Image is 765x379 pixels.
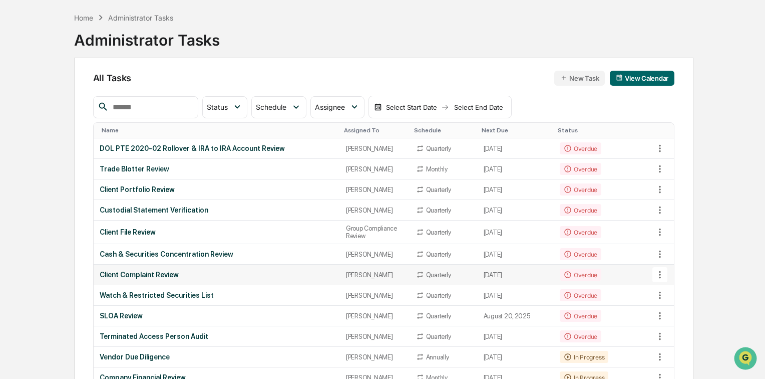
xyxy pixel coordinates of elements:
[426,145,451,152] div: Quarterly
[560,330,601,342] div: Overdue
[384,103,439,111] div: Select Start Date
[20,145,63,155] span: Data Lookup
[374,103,382,111] img: calendar
[346,292,404,299] div: [PERSON_NAME]
[256,103,286,111] span: Schedule
[346,251,404,258] div: [PERSON_NAME]
[346,145,404,152] div: [PERSON_NAME]
[74,14,93,22] div: Home
[560,269,601,281] div: Overdue
[93,73,131,83] span: All Tasks
[554,71,605,86] button: New Task
[346,271,404,279] div: [PERSON_NAME]
[478,159,554,179] td: [DATE]
[560,226,601,238] div: Overdue
[616,74,623,81] img: calendar
[560,183,601,196] div: Overdue
[654,127,674,134] div: Toggle SortBy
[69,122,128,140] a: 🗄️Attestations
[560,163,601,175] div: Overdue
[478,285,554,306] td: [DATE]
[102,127,336,134] div: Toggle SortBy
[73,127,81,135] div: 🗄️
[100,332,334,340] div: Terminated Access Person Audit
[344,127,406,134] div: Toggle SortBy
[346,353,404,361] div: [PERSON_NAME]
[478,179,554,200] td: [DATE]
[733,346,760,373] iframe: Open customer support
[478,265,554,285] td: [DATE]
[20,126,65,136] span: Preclearance
[560,204,601,216] div: Overdue
[560,142,601,154] div: Overdue
[560,310,601,322] div: Overdue
[478,244,554,265] td: [DATE]
[426,271,451,279] div: Quarterly
[560,289,601,301] div: Overdue
[74,23,220,49] div: Administrator Tasks
[414,127,474,134] div: Toggle SortBy
[100,353,334,361] div: Vendor Due Diligence
[10,21,182,37] p: How can we help?
[426,312,451,320] div: Quarterly
[207,103,228,111] span: Status
[100,271,334,279] div: Client Complaint Review
[100,165,334,173] div: Trade Blotter Review
[100,170,121,177] span: Pylon
[610,71,674,86] button: View Calendar
[10,77,28,95] img: 1746055101610-c473b297-6a78-478c-a979-82029cc54cd1
[482,127,550,134] div: Toggle SortBy
[346,207,404,214] div: [PERSON_NAME]
[560,248,601,260] div: Overdue
[315,103,345,111] span: Assignee
[426,165,448,173] div: Monthly
[426,292,451,299] div: Quarterly
[560,351,608,363] div: In Progress
[6,122,69,140] a: 🖐️Preclearance
[451,103,506,111] div: Select End Date
[346,312,404,320] div: [PERSON_NAME]
[10,127,18,135] div: 🖐️
[100,206,334,214] div: Custodial Statement Verification
[346,225,404,240] div: Group Compliance Review
[100,250,334,258] div: Cash & Securities Concentration Review
[346,333,404,340] div: [PERSON_NAME]
[346,186,404,194] div: [PERSON_NAME]
[478,326,554,347] td: [DATE]
[108,14,173,22] div: Administrator Tasks
[426,333,451,340] div: Quarterly
[170,80,182,92] button: Start new chat
[426,353,449,361] div: Annually
[426,251,451,258] div: Quarterly
[100,291,334,299] div: Watch & Restricted Securities List
[426,229,451,236] div: Quarterly
[71,169,121,177] a: Powered byPylon
[478,138,554,159] td: [DATE]
[478,200,554,221] td: [DATE]
[100,228,334,236] div: Client File Review
[478,347,554,367] td: [DATE]
[6,141,67,159] a: 🔎Data Lookup
[441,103,449,111] img: arrow right
[34,87,127,95] div: We're available if you need us!
[100,312,334,320] div: SLOA Review
[346,165,404,173] div: [PERSON_NAME]
[10,146,18,154] div: 🔎
[426,207,451,214] div: Quarterly
[478,306,554,326] td: August 20, 2025
[83,126,124,136] span: Attestations
[100,185,334,194] div: Client Portfolio Review
[478,221,554,244] td: [DATE]
[100,144,334,152] div: DOL PTE 2020-02 Rollover & IRA to IRA Account Review
[34,77,164,87] div: Start new chat
[426,186,451,194] div: Quarterly
[558,127,650,134] div: Toggle SortBy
